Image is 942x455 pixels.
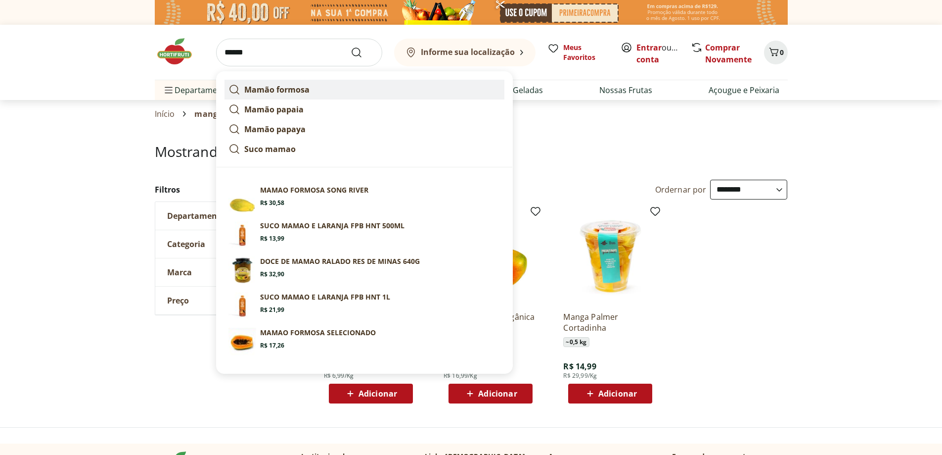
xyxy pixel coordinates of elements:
strong: Mamão formosa [244,84,310,95]
h1: Mostrando resultados para: [155,144,788,159]
span: Adicionar [359,390,397,398]
a: Nossas Frutas [599,84,652,96]
a: Mamão Formosa SelecionadoMAMAO FORMOSA SELECIONADOR$ 17,26 [224,324,504,359]
strong: Mamão papaia [244,104,304,115]
p: MAMAO FORMOSA SONG RIVER [260,185,368,195]
h2: Filtros [155,180,304,200]
span: R$ 29,99/Kg [563,372,597,380]
p: SUCO MAMAO E LARANJA FPB HNT 500ML [260,221,404,231]
span: Adicionar [478,390,517,398]
button: Departamento [155,202,304,230]
a: PrincipalDOCE DE MAMAO RALADO RES DE MINAS 640GR$ 32,90 [224,253,504,288]
a: Entrar [636,42,662,53]
span: R$ 13,99 [260,235,284,243]
span: R$ 17,26 [260,342,284,350]
button: Adicionar [329,384,413,404]
span: 0 [780,48,784,57]
p: DOCE DE MAMAO RALADO RES DE MINAS 640G [260,256,420,266]
a: Meus Favoritos [547,43,609,62]
img: Hortifruti [155,37,204,66]
img: Principal [228,256,256,284]
strong: Mamão papaya [244,124,306,135]
button: Preço [155,287,304,314]
a: Início [155,109,175,118]
a: Suco Mamão e Laranja Fruta pra Beber Natural da Terra 500mlSUCO MAMAO E LARANJA FPB HNT 500MLR$ 1... [224,217,504,253]
img: Mamão Formosa Selecionado [228,328,256,355]
strong: Suco mamao [244,144,296,154]
button: Menu [163,78,175,102]
a: Mamão formosa [224,80,504,100]
span: R$ 16,99/Kg [444,372,477,380]
img: Principal [228,185,256,213]
button: Informe sua localização [394,39,536,66]
label: Ordernar por [655,184,707,195]
img: Manga Palmer Cortadinha [563,209,657,303]
span: ~ 0,5 kg [563,337,589,347]
span: Marca [167,267,192,277]
button: Categoria [155,230,304,258]
span: Preço [167,296,189,305]
a: Mamão papaya [224,119,504,139]
a: PrincipalMAMAO FORMOSA SONG RIVERR$ 30,58 [224,181,504,217]
span: R$ 30,58 [260,199,284,207]
p: MAMAO FORMOSA SELECIONADO [260,328,376,338]
a: Comprar Novamente [705,42,752,65]
a: Mamão papaia [224,100,504,119]
a: Suco Mamão e Laranja Fruta pra Beber Natural da Terra 1LSUCO MAMAO E LARANJA FPB HNT 1LR$ 21,99 [224,288,504,324]
img: Suco Mamão e Laranja Fruta pra Beber Natural da Terra 1L [228,292,256,320]
a: Manga Palmer Cortadinha [563,311,657,333]
span: R$ 21,99 [260,306,284,314]
button: Adicionar [568,384,652,404]
a: Criar conta [636,42,691,65]
img: Suco Mamão e Laranja Fruta pra Beber Natural da Terra 500ml [228,221,256,249]
span: Departamento [167,211,225,221]
input: search [216,39,382,66]
span: manga palmer [194,109,253,118]
a: Suco mamao [224,139,504,159]
a: Açougue e Peixaria [709,84,779,96]
button: Submit Search [351,47,374,58]
button: Adicionar [449,384,533,404]
button: Carrinho [764,41,788,64]
button: Marca [155,258,304,286]
span: Categoria [167,239,205,249]
span: R$ 6,99/Kg [324,372,354,380]
span: R$ 14,99 [563,361,596,372]
p: SUCO MAMAO E LARANJA FPB HNT 1L [260,292,390,302]
span: ou [636,42,680,65]
span: Meus Favoritos [563,43,609,62]
b: Informe sua localização [421,47,515,57]
span: R$ 32,90 [260,270,284,278]
span: Adicionar [598,390,637,398]
span: Departamentos [163,78,234,102]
